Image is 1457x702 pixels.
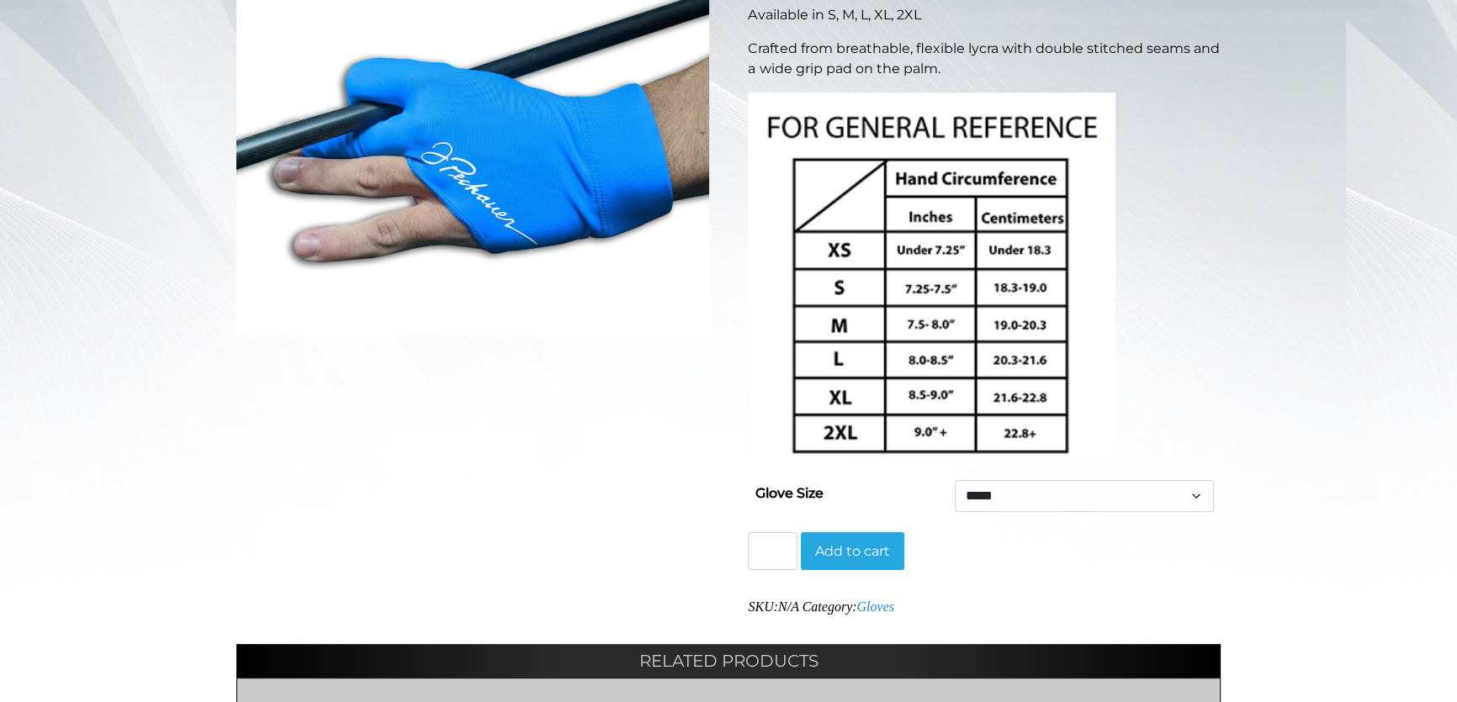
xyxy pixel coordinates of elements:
button: Add to cart [801,532,904,571]
span: SKU: [748,599,798,614]
input: Product quantity [748,532,797,571]
h2: Related products [236,644,1221,678]
span: N/A [778,599,799,614]
p: Available in S, M, L, XL, 2XL [748,5,1221,25]
span: Category: [803,599,894,614]
p: Crafted from breathable, flexible lycra with double stitched seams and a wide grip pad on the palm. [748,39,1221,79]
label: Glove Size [755,480,823,507]
a: Gloves [856,599,893,614]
